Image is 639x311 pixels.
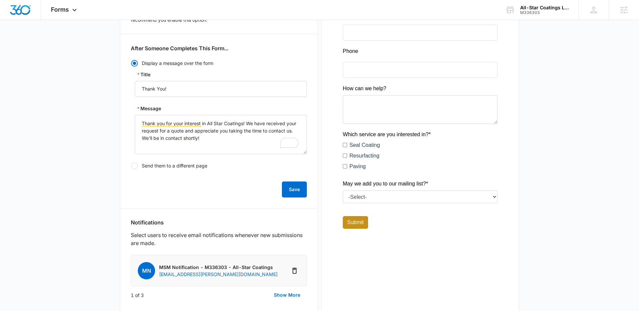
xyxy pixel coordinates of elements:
span: Forms [51,6,69,13]
label: Send them to a different page [131,162,307,169]
div: account id [520,10,569,15]
h3: Notifications [131,219,164,226]
button: Save [282,181,307,197]
label: Seal Coating [7,168,37,176]
textarea: To enrich screen reader interactions, please activate Accessibility in Grammarly extension settings [135,115,307,154]
label: Paving [7,190,23,198]
div: account name [520,5,569,10]
p: 1 of 3 [131,292,144,299]
label: Title [137,71,150,78]
button: Show More [267,287,307,303]
button: Delete Notification [289,265,300,276]
label: Message [137,105,161,112]
input: Title [135,81,307,97]
p: MSM Notification - M336303 - All-Star Coatings [159,264,278,271]
label: Resurfacting [7,179,37,187]
h3: After Someone Completes This Form... [131,45,228,52]
span: MN [138,262,155,279]
p: Select users to receive email notifications whenever new submissions are made. [131,231,307,247]
span: Submit [4,247,21,252]
label: Display a message over the form [131,60,307,67]
p: [EMAIL_ADDRESS][PERSON_NAME][DOMAIN_NAME] [159,271,278,278]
